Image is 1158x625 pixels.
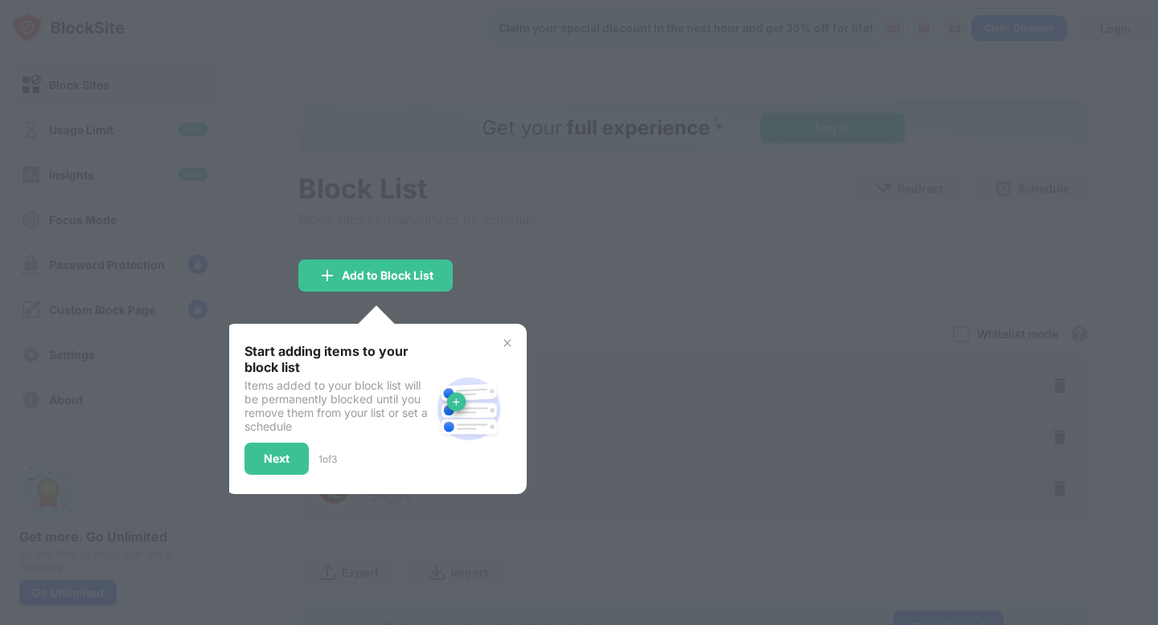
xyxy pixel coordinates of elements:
[318,453,337,465] div: 1 of 3
[264,452,289,465] div: Next
[501,337,514,349] img: x-button.svg
[430,370,507,447] img: block-site.svg
[244,378,430,433] div: Items added to your block list will be permanently blocked until you remove them from your list o...
[342,269,433,282] div: Add to Block List
[244,343,430,375] div: Start adding items to your block list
